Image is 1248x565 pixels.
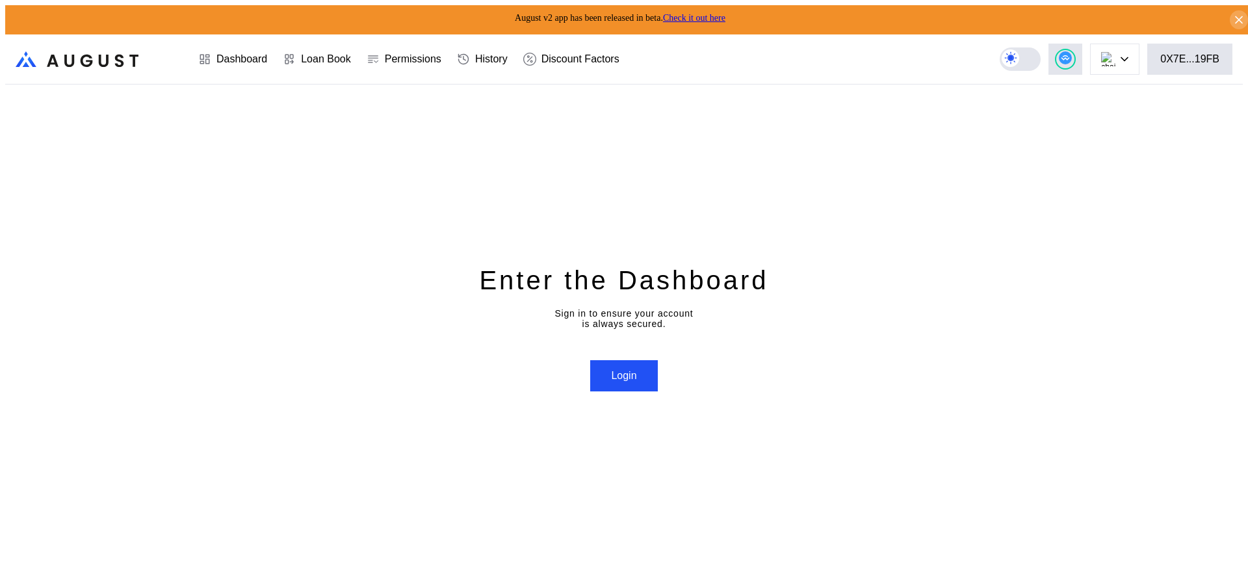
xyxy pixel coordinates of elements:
[216,53,267,65] div: Dashboard
[541,53,619,65] div: Discount Factors
[449,35,515,83] a: History
[275,35,359,83] a: Loan Book
[1090,44,1139,75] button: chain logo
[515,13,725,23] span: August v2 app has been released in beta.
[1147,44,1232,75] button: 0X7E...19FB
[590,360,657,391] button: Login
[475,53,508,65] div: History
[554,308,693,329] div: Sign in to ensure your account is always secured.
[515,35,627,83] a: Discount Factors
[385,53,441,65] div: Permissions
[663,13,725,23] a: Check it out here
[479,263,768,297] div: Enter the Dashboard
[190,35,275,83] a: Dashboard
[1101,52,1115,66] img: chain logo
[1160,53,1219,65] div: 0X7E...19FB
[359,35,449,83] a: Permissions
[301,53,351,65] div: Loan Book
